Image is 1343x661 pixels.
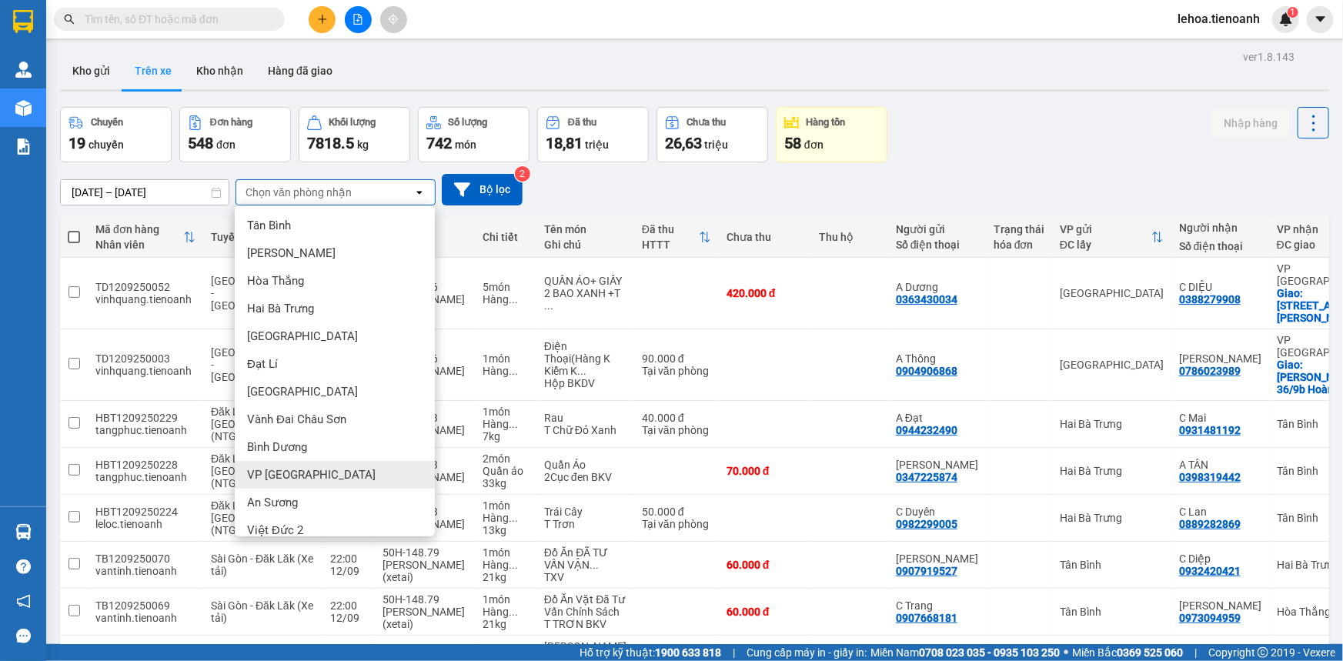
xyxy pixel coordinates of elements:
[1179,565,1241,577] div: 0932420421
[642,424,711,436] div: Tại văn phòng
[896,281,978,293] div: A Dương
[211,275,315,312] span: [GEOGRAPHIC_DATA] - [GEOGRAPHIC_DATA]
[352,14,363,25] span: file-add
[483,293,529,305] div: Hàng thông thường
[247,273,304,289] span: Hòa Thắng
[483,618,529,630] div: 21 kg
[188,134,213,152] span: 548
[896,518,957,530] div: 0982299005
[211,553,313,577] span: Sài Gòn - Đăk Lăk (Xe tải)
[16,559,31,574] span: question-circle
[89,139,124,151] span: chuyến
[216,139,236,151] span: đơn
[95,471,195,483] div: tangphuc.tienoanh
[994,223,1044,235] div: Trạng thái
[95,612,195,624] div: vantinh.tienoanh
[95,293,195,305] div: vinhquang.tienoanh
[1243,48,1295,65] div: ver 1.8.143
[580,644,721,661] span: Hỗ trợ kỹ thuật:
[95,424,195,436] div: tangphuc.tienoanh
[1314,12,1328,26] span: caret-down
[483,512,529,524] div: Hàng thông thường
[642,365,711,377] div: Tại văn phòng
[733,644,735,661] span: |
[665,134,702,152] span: 26,63
[247,356,278,372] span: Đạt Lí
[1179,240,1261,252] div: Số điện thoại
[896,565,957,577] div: 0907919527
[509,559,518,571] span: ...
[1279,12,1293,26] img: icon-new-feature
[95,365,195,377] div: vinhquang.tienoanh
[247,439,307,455] span: Bình Dương
[483,430,529,442] div: 7 kg
[1179,222,1261,234] div: Người nhận
[247,301,314,316] span: Hai Bà Trưng
[1179,459,1261,471] div: A TÂN
[413,186,426,199] svg: open
[870,644,1060,661] span: Miền Nam
[1117,646,1183,659] strong: 0369 525 060
[442,174,523,205] button: Bộ lọc
[1165,9,1272,28] span: lehoa.tienoanh
[247,384,358,399] span: [GEOGRAPHIC_DATA]
[15,62,32,78] img: warehouse-icon
[247,522,303,538] span: Việt Đức 2
[1179,553,1261,565] div: C Diệp
[60,52,122,89] button: Kho gửi
[329,117,376,128] div: Khối lượng
[642,506,711,518] div: 50.000 đ
[1179,471,1241,483] div: 0398319442
[544,546,626,571] div: Đồ Ăn ĐÃ TƯ VẤN VẬN CHUYỂN
[509,293,518,305] span: ...
[13,10,33,33] img: logo-vxr
[546,134,583,152] span: 18,81
[426,134,452,152] span: 742
[256,52,345,89] button: Hàng đã giao
[544,518,626,530] div: T Trơn
[247,245,336,261] span: [PERSON_NAME]
[1179,365,1241,377] div: 0786023989
[568,117,596,128] div: Đã thu
[896,365,957,377] div: 0904906868
[1060,512,1164,524] div: Hai Bà Trưng
[211,452,315,489] span: Đăk Lăk - [GEOGRAPHIC_DATA] (NTG - TB)
[727,231,803,243] div: Chưa thu
[896,352,978,365] div: A Thông
[585,139,609,151] span: triệu
[544,593,626,618] div: Đồ Ăn Vặt Đã Tư Vấn Chính Sách
[95,459,195,471] div: HBT1209250228
[590,559,599,571] span: ...
[95,553,195,565] div: TB1209250070
[64,14,75,25] span: search
[483,465,529,477] div: Quần áo
[357,139,369,151] span: kg
[1179,412,1261,424] div: C Mai
[784,134,801,152] span: 58
[896,239,978,251] div: Số điện thoại
[1179,424,1241,436] div: 0931481192
[1179,352,1261,365] div: Minh Anh
[1179,518,1241,530] div: 0889282869
[247,329,358,344] span: [GEOGRAPHIC_DATA]
[896,412,978,424] div: A Đạt
[483,499,529,512] div: 1 món
[1307,6,1334,33] button: caret-down
[246,185,352,200] div: Chọn văn phòng nhận
[388,14,399,25] span: aim
[544,618,626,630] div: T TRƠN BKV
[544,471,626,483] div: 2Cục đen BKV
[727,559,803,571] div: 60.000 đ
[184,52,256,89] button: Kho nhận
[88,217,203,258] th: Toggle SortBy
[85,11,266,28] input: Tìm tên, số ĐT hoặc mã đơn
[60,107,172,162] button: Chuyến19chuyến
[16,629,31,643] span: message
[896,612,957,624] div: 0907668181
[1060,465,1164,477] div: Hai Bà Trưng
[483,571,529,583] div: 21 kg
[544,340,626,377] div: Điện Thoại(Hàng K Kiểm K Kê Khai KCTN)
[537,107,649,162] button: Đã thu18,81 triệu
[1288,7,1298,18] sup: 1
[544,275,626,287] div: QUẦN ÁO+ GIẤY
